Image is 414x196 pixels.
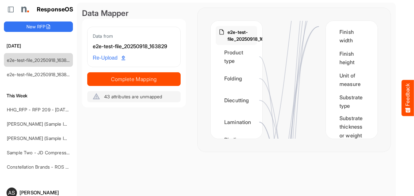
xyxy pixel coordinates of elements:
[7,121,124,127] a: [PERSON_NAME] (Sample Import) [DATE] - Flyer - Short
[7,57,72,63] a: e2e-test-file_20250918_163829
[7,72,72,77] a: e2e-test-file_20250918_163829
[93,32,175,40] div: Data from
[216,134,257,154] div: Binding method
[18,3,31,16] img: Northell
[7,107,97,112] a: HHG_RFP - RFP 209 - [DATE] - ROS TEST
[216,47,257,67] div: Product type
[90,52,128,64] a: Re-Upload
[331,113,372,140] div: Substrate thickness or weight
[331,48,372,68] div: Finish height
[93,42,175,51] div: e2e-test-file_20250918_163829
[4,42,73,49] h6: [DATE]
[87,72,181,86] button: Complete Mapping
[7,135,108,141] a: [PERSON_NAME] (Sample Import) [DATE] - Flyer
[82,8,186,19] div: Data Mapper
[104,94,162,99] span: 43 attributes are unmapped
[216,112,257,132] div: Lamination
[7,150,76,155] a: Sample Two - JD Compressed 2
[216,68,257,89] div: Folding
[402,80,414,116] button: Feedback
[88,75,180,84] span: Complete Mapping
[216,90,257,110] div: Diecutting
[7,164,78,170] a: Constellation Brands - ROS prices
[93,54,125,62] span: Re-Upload
[331,26,372,46] div: Finish width
[37,6,74,13] h1: ResponseOS
[4,92,73,99] h6: This Week
[331,91,372,112] div: Substrate type
[228,29,276,42] p: e2e-test-file_20250918_163829
[20,190,70,195] div: [PERSON_NAME]
[8,190,15,195] span: AS
[331,70,372,90] div: Unit of measure
[4,21,73,32] button: New RFP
